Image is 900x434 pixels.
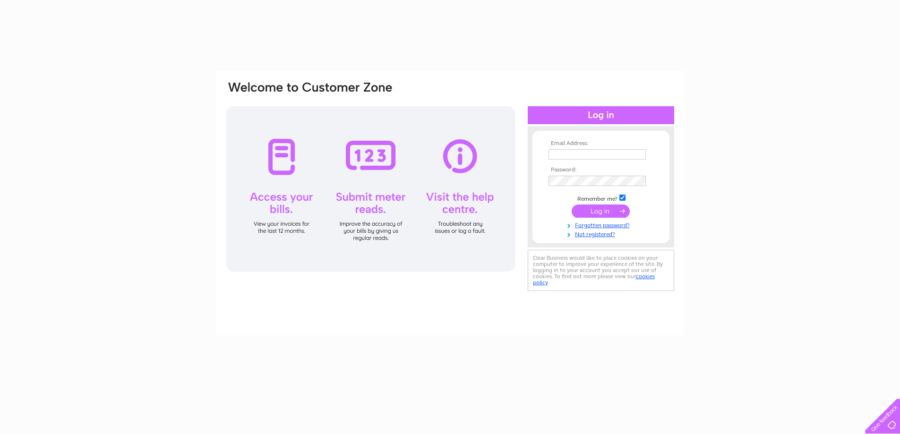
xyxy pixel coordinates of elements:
[528,250,674,291] div: Clear Business would like to place cookies on your computer to improve your experience of the sit...
[549,220,656,229] a: Forgotten password?
[546,140,656,147] th: Email Address:
[546,167,656,173] th: Password:
[572,204,630,218] input: Submit
[533,273,655,286] a: cookies policy
[549,229,656,238] a: Not registered?
[546,193,656,203] td: Remember me?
